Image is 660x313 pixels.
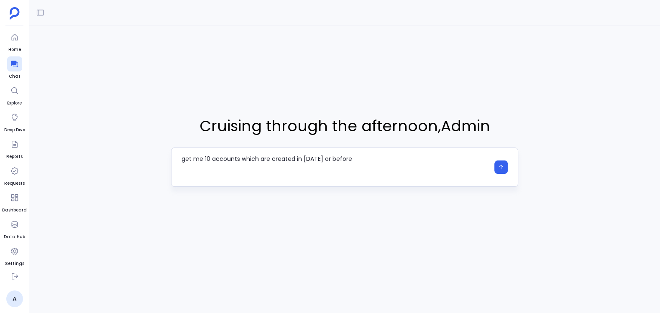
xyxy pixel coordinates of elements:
[7,46,22,53] span: Home
[4,234,25,240] span: Data Hub
[2,190,27,214] a: Dashboard
[4,163,25,187] a: Requests
[6,290,23,307] a: A
[171,115,518,137] span: Cruising through the afternoon , Admin
[10,7,20,20] img: petavue logo
[5,260,24,267] span: Settings
[182,155,489,180] textarea: get me 10 accounts which are created in [DATE] or before
[7,56,22,80] a: Chat
[7,73,22,80] span: Chat
[2,207,27,214] span: Dashboard
[6,153,23,160] span: Reports
[7,30,22,53] a: Home
[5,244,24,267] a: Settings
[6,137,23,160] a: Reports
[4,217,25,240] a: Data Hub
[4,180,25,187] span: Requests
[4,110,25,133] a: Deep Dive
[7,83,22,107] a: Explore
[4,127,25,133] span: Deep Dive
[7,100,22,107] span: Explore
